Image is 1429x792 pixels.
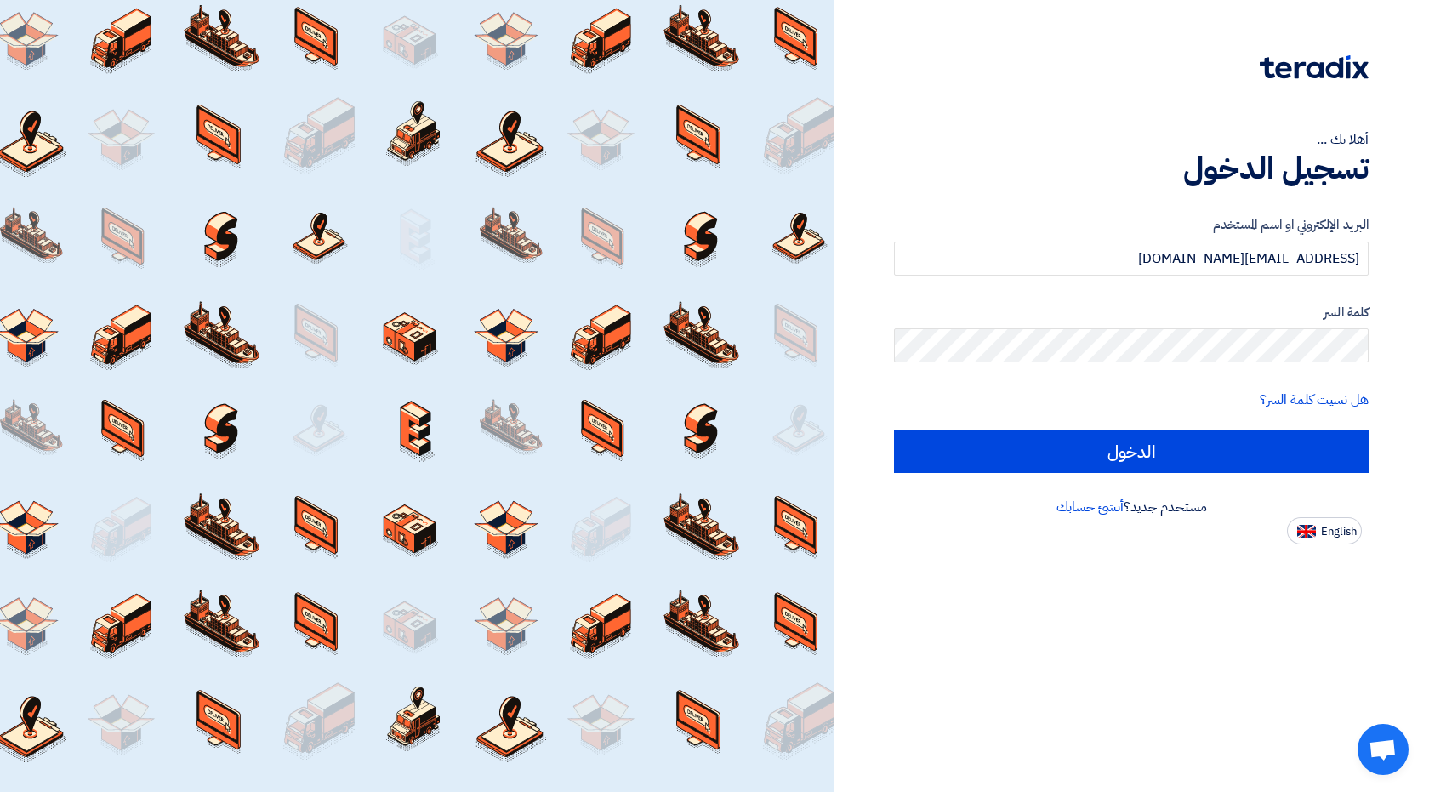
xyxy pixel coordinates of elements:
[1056,497,1124,517] a: أنشئ حسابك
[894,303,1369,322] label: كلمة السر
[894,129,1369,150] div: أهلا بك ...
[1260,390,1369,410] a: هل نسيت كلمة السر؟
[1358,724,1409,775] a: دردشة مفتوحة
[894,215,1369,235] label: البريد الإلكتروني او اسم المستخدم
[1297,525,1316,538] img: en-US.png
[894,242,1369,276] input: أدخل بريد العمل الإلكتروني او اسم المستخدم الخاص بك ...
[1287,517,1362,544] button: English
[1260,55,1369,79] img: Teradix logo
[894,430,1369,473] input: الدخول
[1321,526,1357,538] span: English
[894,150,1369,187] h1: تسجيل الدخول
[894,497,1369,517] div: مستخدم جديد؟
